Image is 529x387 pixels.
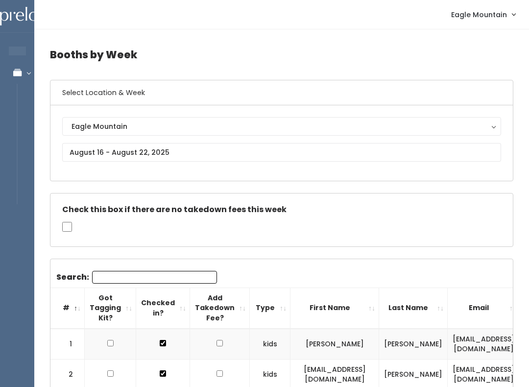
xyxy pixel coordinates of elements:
[50,80,513,105] h6: Select Location & Week
[50,41,513,68] h4: Booths by Week
[448,288,520,328] th: Email: activate to sort column ascending
[379,288,448,328] th: Last Name: activate to sort column ascending
[448,329,520,360] td: [EMAIL_ADDRESS][DOMAIN_NAME]
[62,143,501,162] input: August 16 - August 22, 2025
[250,329,290,360] td: kids
[451,9,507,20] span: Eagle Mountain
[50,329,85,360] td: 1
[85,288,136,328] th: Got Tagging Kit?: activate to sort column ascending
[62,205,501,214] h5: Check this box if there are no takedown fees this week
[56,271,217,284] label: Search:
[62,117,501,136] button: Eagle Mountain
[441,4,525,25] a: Eagle Mountain
[136,288,190,328] th: Checked in?: activate to sort column ascending
[250,288,290,328] th: Type: activate to sort column ascending
[72,121,492,132] div: Eagle Mountain
[92,271,217,284] input: Search:
[190,288,250,328] th: Add Takedown Fee?: activate to sort column ascending
[290,329,379,360] td: [PERSON_NAME]
[379,329,448,360] td: [PERSON_NAME]
[50,288,85,328] th: #: activate to sort column descending
[290,288,379,328] th: First Name: activate to sort column ascending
